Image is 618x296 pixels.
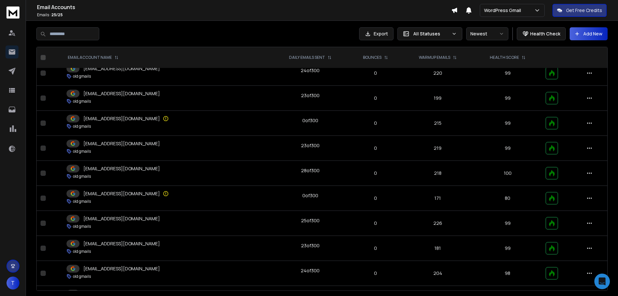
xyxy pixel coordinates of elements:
[402,186,474,211] td: 171
[301,67,320,74] div: 24 of 300
[353,220,398,226] p: 0
[83,65,160,72] p: [EMAIL_ADDRESS][DOMAIN_NAME]
[474,211,542,236] td: 99
[474,236,542,261] td: 99
[301,217,320,224] div: 25 of 300
[474,261,542,286] td: 98
[402,136,474,161] td: 219
[474,111,542,136] td: 99
[37,12,451,18] p: Emails :
[552,4,607,17] button: Get Free Credits
[73,74,91,79] p: old gmails
[402,161,474,186] td: 218
[466,27,508,40] button: Newest
[517,27,566,40] button: Health Check
[594,274,610,289] div: Open Intercom Messenger
[484,7,524,14] p: WordPress Gmail
[73,99,91,104] p: old gmails
[302,117,318,124] div: 0 of 300
[353,195,398,201] p: 0
[353,70,398,76] p: 0
[73,174,91,179] p: old gmails
[402,86,474,111] td: 199
[301,242,320,249] div: 23 of 300
[83,165,160,172] p: [EMAIL_ADDRESS][DOMAIN_NAME]
[302,192,318,199] div: 0 of 300
[402,261,474,286] td: 204
[37,3,451,11] h1: Email Accounts
[83,115,160,122] p: [EMAIL_ADDRESS][DOMAIN_NAME]
[73,124,91,129] p: old gmails
[359,27,394,40] button: Export
[83,240,160,247] p: [EMAIL_ADDRESS][DOMAIN_NAME]
[73,199,91,204] p: old gmails
[413,31,449,37] p: All Statuses
[6,277,19,290] button: T
[353,95,398,101] p: 0
[73,249,91,254] p: old gmails
[83,90,160,97] p: [EMAIL_ADDRESS][DOMAIN_NAME]
[474,136,542,161] td: 99
[83,190,160,197] p: [EMAIL_ADDRESS][DOMAIN_NAME]
[73,149,91,154] p: old gmails
[289,55,325,60] p: DAILY EMAILS SENT
[474,161,542,186] td: 100
[353,170,398,176] p: 0
[301,267,320,274] div: 24 of 300
[83,140,160,147] p: [EMAIL_ADDRESS][DOMAIN_NAME]
[402,61,474,86] td: 220
[353,270,398,277] p: 0
[301,167,320,174] div: 28 of 300
[6,6,19,19] img: logo
[353,120,398,126] p: 0
[73,274,91,279] p: old gmails
[301,142,320,149] div: 23 of 300
[570,27,608,40] button: Add New
[301,92,320,99] div: 23 of 300
[402,211,474,236] td: 226
[353,145,398,151] p: 0
[68,55,118,60] div: EMAIL ACCOUNT NAME
[474,86,542,111] td: 99
[51,12,63,18] span: 25 / 25
[73,224,91,229] p: old gmails
[474,186,542,211] td: 80
[363,55,382,60] p: BOUNCES
[419,55,450,60] p: WARMUP EMAILS
[566,7,602,14] p: Get Free Credits
[402,111,474,136] td: 215
[83,215,160,222] p: [EMAIL_ADDRESS][DOMAIN_NAME]
[490,55,519,60] p: HEALTH SCORE
[353,245,398,251] p: 0
[83,265,160,272] p: [EMAIL_ADDRESS][DOMAIN_NAME]
[402,236,474,261] td: 181
[474,61,542,86] td: 99
[530,31,560,37] p: Health Check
